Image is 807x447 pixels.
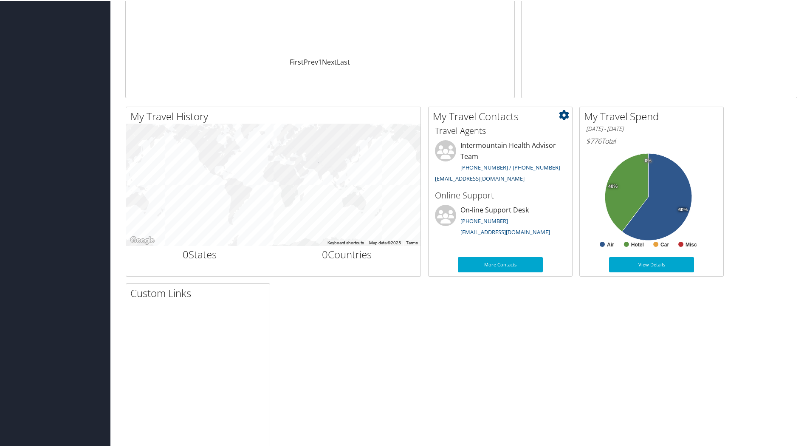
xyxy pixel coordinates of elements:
[290,56,304,65] a: First
[435,188,566,200] h3: Online Support
[337,56,350,65] a: Last
[460,227,550,235] a: [EMAIL_ADDRESS][DOMAIN_NAME]
[327,239,364,245] button: Keyboard shortcuts
[369,239,401,244] span: Map data ©2025
[458,256,543,271] a: More Contacts
[183,246,189,260] span: 0
[586,124,717,132] h6: [DATE] - [DATE]
[586,135,717,144] h6: Total
[130,285,270,299] h2: Custom Links
[609,256,694,271] a: View Details
[460,216,508,223] a: [PHONE_NUMBER]
[584,108,723,122] h2: My Travel Spend
[645,157,652,162] tspan: 0%
[435,124,566,136] h3: Travel Agents
[280,246,415,260] h2: Countries
[433,108,572,122] h2: My Travel Contacts
[128,234,156,245] img: Google
[460,162,560,170] a: [PHONE_NUMBER] / [PHONE_NUMBER]
[586,135,601,144] span: $776
[322,56,337,65] a: Next
[406,239,418,244] a: Terms (opens in new tab)
[660,240,669,246] text: Car
[133,246,267,260] h2: States
[607,240,614,246] text: Air
[678,206,688,211] tspan: 60%
[322,246,328,260] span: 0
[608,183,618,188] tspan: 40%
[130,108,420,122] h2: My Travel History
[435,173,525,181] a: [EMAIL_ADDRESS][DOMAIN_NAME]
[686,240,697,246] text: Misc
[431,204,570,238] li: On-line Support Desk
[631,240,644,246] text: Hotel
[318,56,322,65] a: 1
[431,139,570,184] li: Intermountain Health Advisor Team
[128,234,156,245] a: Open this area in Google Maps (opens a new window)
[304,56,318,65] a: Prev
